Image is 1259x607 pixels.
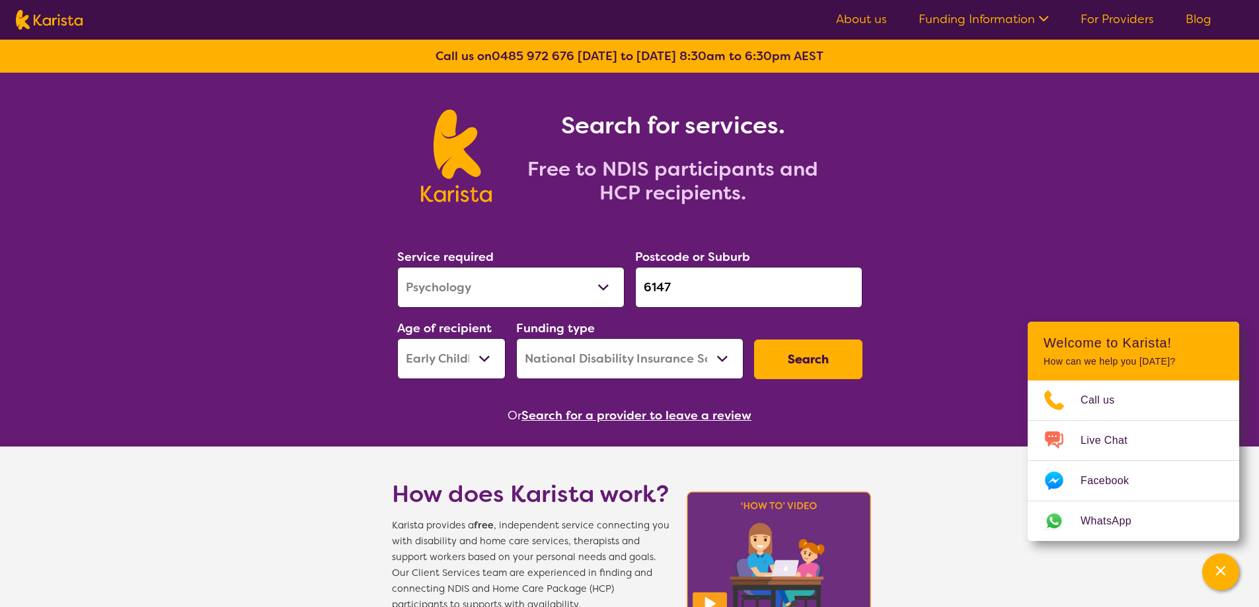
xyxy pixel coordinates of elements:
a: Funding Information [919,11,1049,27]
label: Age of recipient [397,320,492,336]
button: Search [754,339,862,379]
p: How can we help you [DATE]? [1044,356,1223,367]
ul: Choose channel [1028,380,1239,541]
span: Facebook [1081,471,1145,491]
a: For Providers [1081,11,1154,27]
h2: Free to NDIS participants and HCP recipients. [508,157,838,205]
span: Call us [1081,390,1131,410]
a: Blog [1186,11,1211,27]
span: Live Chat [1081,431,1143,450]
label: Funding type [516,320,595,336]
a: Web link opens in a new tab. [1028,501,1239,541]
button: Channel Menu [1202,553,1239,590]
b: free [474,519,494,532]
img: Karista logo [421,110,492,202]
span: WhatsApp [1081,511,1147,531]
h1: Search for services. [508,110,838,141]
a: 0485 972 676 [492,48,574,64]
div: Channel Menu [1028,322,1239,541]
label: Postcode or Suburb [635,249,750,265]
b: Call us on [DATE] to [DATE] 8:30am to 6:30pm AEST [436,48,823,64]
span: Or [508,406,521,425]
button: Search for a provider to leave a review [521,406,751,425]
h1: How does Karista work? [392,478,669,510]
label: Service required [397,249,494,265]
input: Type [635,267,862,308]
a: About us [836,11,887,27]
img: Karista logo [16,10,83,30]
h2: Welcome to Karista! [1044,335,1223,351]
